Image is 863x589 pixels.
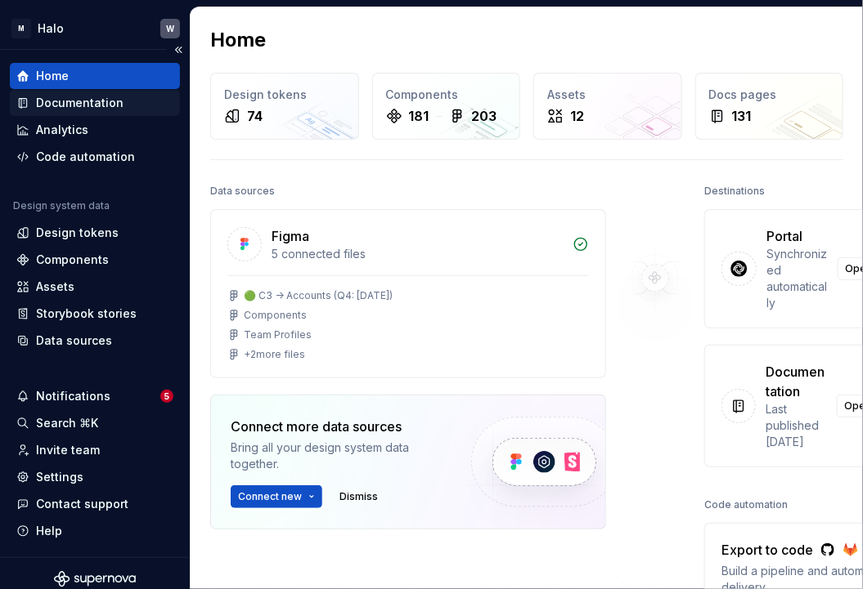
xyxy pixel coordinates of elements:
a: Invite team [10,437,180,463]
div: Data sources [210,180,275,203]
div: Figma [272,226,309,246]
div: Notifications [36,388,110,404]
div: Documentation [36,95,124,111]
a: Components181203 [372,73,521,140]
button: Search ⌘K [10,410,180,436]
div: Analytics [36,122,88,138]
div: W [166,22,174,35]
a: Data sources [10,328,180,354]
div: 5 connected files [272,246,563,262]
div: Design system data [13,199,110,212]
div: Design tokens [224,87,345,103]
div: 74 [247,106,263,126]
a: Settings [10,464,180,490]
div: Code automation [704,493,788,516]
div: Bring all your design system data together. [231,440,443,472]
div: 181 [409,106,429,126]
a: Design tokens [10,220,180,246]
div: Assets [36,279,74,295]
div: Connect more data sources [231,417,443,436]
div: Invite team [36,442,100,458]
div: Settings [36,469,83,485]
button: Contact support [10,491,180,517]
a: Components [10,247,180,273]
div: Documentation [766,362,827,401]
div: Docs pages [709,87,830,103]
div: Design tokens [36,225,119,241]
div: Components [244,309,307,322]
div: Search ⌘K [36,415,98,431]
a: Home [10,63,180,89]
div: Home [36,68,69,84]
button: Help [10,518,180,544]
a: Storybook stories [10,301,180,327]
div: Synchronized automatically [766,246,828,311]
div: 203 [472,106,497,126]
a: Assets [10,274,180,300]
a: Assets12 [533,73,682,140]
div: 🟢 C3 -> Accounts (Q4: [DATE]) [244,289,393,302]
a: Figma5 connected files🟢 C3 -> Accounts (Q4: [DATE])ComponentsTeam Profiles+2more files [210,209,606,378]
button: MHaloW [3,11,187,46]
a: Documentation [10,90,180,116]
span: Connect new [238,490,302,503]
a: Docs pages131 [695,73,844,140]
button: Collapse sidebar [167,38,190,61]
div: M [11,19,31,38]
span: 5 [160,390,173,403]
div: Storybook stories [36,306,137,322]
button: Notifications5 [10,383,180,409]
a: Code automation [10,144,180,170]
div: Components [36,252,109,268]
div: Contact support [36,496,128,512]
span: Dismiss [339,490,378,503]
div: Data sources [36,332,112,349]
div: Components [386,87,507,103]
a: Analytics [10,117,180,143]
button: Dismiss [332,485,385,508]
div: + 2 more files [244,348,305,361]
div: Code automation [36,149,135,165]
div: 131 [732,106,752,126]
div: Team Profiles [244,328,312,341]
div: Destinations [704,180,765,203]
h2: Home [210,27,266,53]
div: 12 [570,106,584,126]
a: Design tokens74 [210,73,359,140]
div: Halo [38,20,64,37]
div: Help [36,523,62,539]
div: Portal [766,226,802,246]
svg: Supernova Logo [54,571,136,587]
button: Connect new [231,485,322,508]
div: Assets [547,87,668,103]
div: Last published [DATE] [766,401,827,450]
